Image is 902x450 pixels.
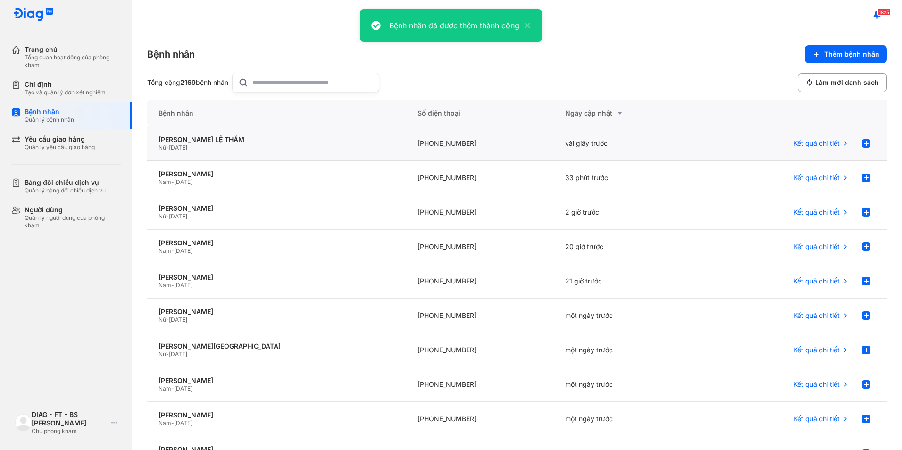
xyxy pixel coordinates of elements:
span: [DATE] [174,282,192,289]
div: Quản lý bảng đối chiếu dịch vụ [25,187,106,194]
div: [PHONE_NUMBER] [406,230,554,264]
span: Kết quả chi tiết [793,311,840,320]
img: logo [13,8,54,22]
span: [DATE] [169,213,187,220]
div: một ngày trước [554,367,702,402]
span: - [166,350,169,358]
div: [PHONE_NUMBER] [406,264,554,299]
span: Kết quả chi tiết [793,380,840,389]
div: vài giây trước [554,126,702,161]
div: 33 phút trước [554,161,702,195]
span: Nam [159,247,171,254]
div: 21 giờ trước [554,264,702,299]
div: một ngày trước [554,402,702,436]
div: 20 giờ trước [554,230,702,264]
div: [PHONE_NUMBER] [406,367,554,402]
div: Bảng đối chiếu dịch vụ [25,178,106,187]
span: - [171,419,174,426]
div: một ngày trước [554,299,702,333]
span: Kết quả chi tiết [793,174,840,182]
span: Kết quả chi tiết [793,346,840,354]
div: [PERSON_NAME] [159,308,395,316]
span: [DATE] [174,419,192,426]
div: Chủ phòng khám [32,427,108,435]
div: [PHONE_NUMBER] [406,195,554,230]
div: [PERSON_NAME] [159,411,395,419]
button: Thêm bệnh nhân [805,45,887,63]
span: - [171,385,174,392]
div: Yêu cầu giao hàng [25,135,95,143]
span: Kết quả chi tiết [793,242,840,251]
div: DIAG - FT - BS [PERSON_NAME] [32,410,108,427]
span: - [171,178,174,185]
span: [DATE] [174,247,192,254]
span: Nam [159,178,171,185]
span: Nữ [159,144,166,151]
span: Kết quả chi tiết [793,139,840,148]
span: Nữ [159,316,166,323]
div: [PERSON_NAME][GEOGRAPHIC_DATA] [159,342,395,350]
div: Ngày cập nhật [565,108,691,119]
button: close [519,20,531,31]
div: [PERSON_NAME] [159,170,395,178]
div: [PHONE_NUMBER] [406,126,554,161]
div: Người dùng [25,206,121,214]
div: [PERSON_NAME] [159,273,395,282]
div: Tổng cộng bệnh nhân [147,78,228,87]
div: Tạo và quản lý đơn xét nghiệm [25,89,106,96]
div: 2 giờ trước [554,195,702,230]
span: 2169 [180,78,196,86]
span: [DATE] [169,316,187,323]
span: - [166,213,169,220]
span: 1825 [877,9,891,16]
div: [PHONE_NUMBER] [406,161,554,195]
span: Kết quả chi tiết [793,208,840,217]
span: Nữ [159,350,166,358]
span: Thêm bệnh nhân [824,50,879,58]
div: Bệnh nhân đã được thêm thành công [389,20,519,31]
div: một ngày trước [554,333,702,367]
span: Nam [159,419,171,426]
span: Nam [159,385,171,392]
span: - [171,282,174,289]
span: - [171,247,174,254]
span: [DATE] [169,350,187,358]
span: [DATE] [169,144,187,151]
div: Quản lý bệnh nhân [25,116,74,124]
span: Kết quả chi tiết [793,415,840,423]
span: - [166,144,169,151]
span: Nam [159,282,171,289]
span: Nữ [159,213,166,220]
div: [PERSON_NAME] [159,204,395,213]
div: Bệnh nhân [147,48,195,61]
div: Chỉ định [25,80,106,89]
button: Làm mới danh sách [798,73,887,92]
div: [PHONE_NUMBER] [406,299,554,333]
span: Kết quả chi tiết [793,277,840,285]
div: Trang chủ [25,45,121,54]
div: [PHONE_NUMBER] [406,402,554,436]
div: Quản lý yêu cầu giao hàng [25,143,95,151]
div: Bệnh nhân [25,108,74,116]
div: Quản lý người dùng của phòng khám [25,214,121,229]
div: [PHONE_NUMBER] [406,333,554,367]
div: [PERSON_NAME] [159,239,395,247]
div: [PERSON_NAME] [159,376,395,385]
img: logo [15,414,32,431]
span: Làm mới danh sách [815,78,879,87]
span: [DATE] [174,385,192,392]
div: Số điện thoại [406,100,554,126]
div: [PERSON_NAME] LỆ THẲM [159,135,395,144]
span: - [166,316,169,323]
div: Bệnh nhân [147,100,406,126]
div: Tổng quan hoạt động của phòng khám [25,54,121,69]
span: [DATE] [174,178,192,185]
